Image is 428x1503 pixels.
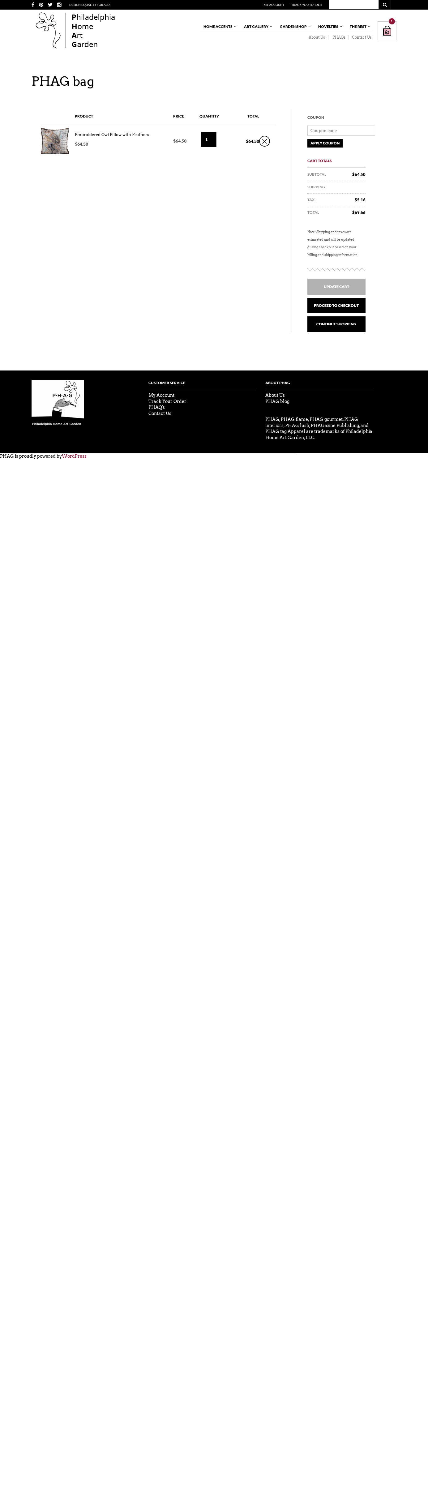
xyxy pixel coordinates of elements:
th: Shipping [307,181,332,194]
bdi: 64.50 [246,139,259,144]
a: About Us [265,393,285,398]
h3: Coupon [307,109,366,126]
th: Quantity [190,109,228,124]
span: $ [246,139,248,144]
span: $ [173,138,176,143]
a: PHAQ's [148,405,165,410]
a: About Us [305,35,328,40]
div: 1 [389,18,395,24]
input: Update Cart [307,279,366,295]
bdi: 64.50 [173,138,186,143]
a: Garden Shop [277,21,311,32]
a: My Account [264,3,285,6]
a: Home Accents [200,21,237,32]
bdi: 64.50 [75,141,88,147]
a: Art Gallery [241,21,273,32]
th: Subtotal [307,168,332,181]
a: PHAQs [328,35,349,40]
a: Embroidered Owl Pillow with Feathers [75,132,149,137]
h4: Customer Service [148,380,256,390]
h1: PHAG bag [32,74,403,89]
th: Total [228,109,259,124]
a: Track Your Order [291,3,322,6]
th: Price [173,109,190,124]
small: Note: Shipping and taxes are estimated and will be updated during checkout based on your billing ... [307,230,358,257]
a: Contact Us [148,411,171,416]
a: Track Your Order [148,399,186,404]
bdi: 64.50 [352,172,366,177]
a: Novelties [315,21,343,32]
a: My Account [148,393,174,398]
th: Tax [307,194,332,206]
a: × [259,136,270,147]
a: Proceed to checkout [307,298,366,313]
a: The Rest [347,21,371,32]
span: $ [352,172,355,177]
h4: About PHag [265,380,373,390]
span: $ [352,210,355,215]
bdi: 69.66 [352,210,366,215]
input: Qty [201,132,216,147]
th: Product [75,109,173,124]
h2: Cart Totals [307,154,366,169]
th: Total [307,206,332,219]
a: Continue Shopping [307,316,366,332]
a: Contact Us [349,35,372,40]
input: Coupon code [307,126,375,136]
a: WordPress [62,454,87,459]
span: $ [75,141,77,147]
span: $ [355,197,357,202]
input: Apply Coupon [307,139,343,148]
a: PHAG blog [265,399,289,404]
img: phag-logo-compressor.gif [32,380,84,426]
bdi: 5.16 [355,197,366,202]
p: PHAG, PHAG flame, PHAG gourmet, PHAG interiors, PHAG lush, PHAGazine Publishing, and PHAG tag App... [265,417,373,441]
img: Embroidered Owl Pillow with Feathers [41,127,69,155]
